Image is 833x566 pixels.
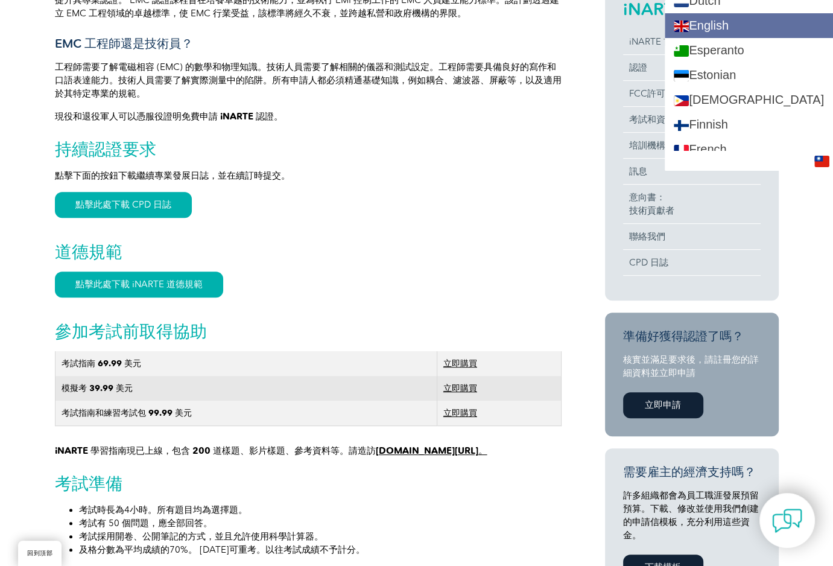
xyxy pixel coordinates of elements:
[55,170,290,181] font: 點擊下面的按鈕下載繼續專業發展日誌，並在續訂時提交。
[629,36,682,47] font: iNARTE 首頁
[623,250,761,275] a: CPD 日誌
[55,445,376,456] font: iNARTE 學習指南現已上線，包含 200 道樣題、影片樣題、參考資料等。請造訪
[62,358,141,369] font: 考試指南 69.99 美元
[629,88,683,99] font: FCC許可考試
[443,383,477,393] a: 立即購買
[814,156,829,167] img: zh-TW
[55,192,192,218] a: 點擊此處下載 CPD 日誌
[55,321,207,342] font: 參加考試前取得協助
[629,166,647,177] font: 訊息
[665,87,833,112] a: [DEMOGRAPHIC_DATA]
[443,358,477,369] a: 立即購買
[623,133,761,158] a: 培訓機構
[623,354,759,378] font: 核實並滿足要求後，請註冊您的詳細資料並立即申請
[665,38,833,63] a: Esperanto
[79,531,323,542] font: 考試採用開卷、公開筆記的方式，並且允許使用科學計算器。
[18,541,62,566] a: 回到頂部
[623,55,761,80] a: 認證
[623,159,761,184] a: 訊息
[665,13,833,38] a: English
[55,473,122,494] font: 考試準備
[62,408,192,418] font: 考試指南和練習考試包 99.99 美元
[629,205,674,216] font: 技術貢獻者
[79,544,365,555] font: 及格分數為平均成績的70%。 [DATE]可重考。以往考試成績不予計分。
[674,21,689,32] img: en
[75,279,203,290] font: 點擊此處下載 iNARTE 道德規範
[623,107,761,132] a: 考試和資源
[75,199,171,210] font: 點擊此處下載 CPD 日誌
[623,490,759,541] font: 許多組織都會為員工職涯發展預留預算。下載、修改並使用我們創建的申請信模板，充分利用這些資金。
[27,550,52,557] font: 回到頂部
[623,329,744,343] font: 準備好獲得認證了嗎？
[665,112,833,137] a: Finnish
[55,111,283,122] font: 現役和退役軍人可以憑服役證明免費申請 iNARTE 認證。
[443,408,477,418] a: 立即購買
[376,445,487,456] a: [DOMAIN_NAME][URL]。
[623,392,703,418] a: 立即申請
[629,140,665,151] font: 培訓機構
[665,137,833,162] a: French
[674,95,689,107] img: tl
[674,45,689,57] img: eo
[665,63,833,87] a: Estonian
[629,114,674,125] font: 考試和資源
[623,29,761,54] a: iNARTE 首頁
[623,185,761,223] a: 意向書：技術貢獻者
[55,272,223,297] a: 點擊此處下載 iNARTE 道德規範
[629,192,665,203] font: 意向書：
[62,383,133,393] font: 模擬考 39.99 美元
[645,399,681,410] font: 立即申請
[772,506,802,536] img: contact-chat.png
[629,257,668,268] font: CPD 日誌
[55,36,193,51] font: EMC 工程師還是技術員？
[55,241,122,262] font: 道德規範
[55,139,156,159] font: 持續認證要求
[623,81,761,106] a: FCC許可考試
[79,518,212,529] font: 考試有 50 個問題，應全部回答。
[674,145,689,156] img: fr
[629,62,647,73] font: 認證
[79,504,247,515] font: 考試時長為4小時。所有題目均為選擇題。
[629,231,665,242] font: 聯絡我們
[623,465,756,479] font: 需要雇主的經濟支持嗎？
[55,62,562,99] font: 工程師需要了解電磁相容 (EMC) 的數學和物理知識。技術人員需要了解相關的儀器和測試設定。工程師需要具備良好的寫作和口語表達能力。技術人員需要了解實際測量中的陷阱。所有申請人都必須精通基礎知識...
[623,224,761,249] a: 聯絡我們
[674,120,689,132] img: fi
[674,70,689,81] img: et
